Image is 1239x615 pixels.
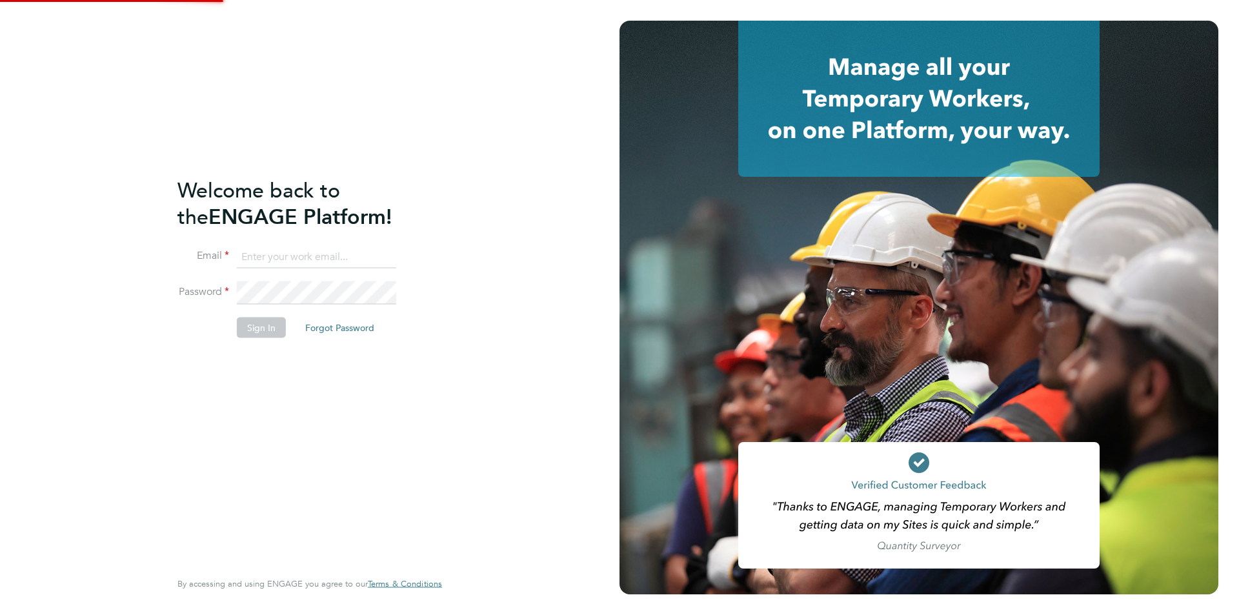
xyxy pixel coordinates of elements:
label: Email [177,249,229,263]
h2: ENGAGE Platform! [177,177,429,230]
label: Password [177,285,229,299]
span: Terms & Conditions [368,578,442,589]
button: Forgot Password [295,318,385,338]
a: Terms & Conditions [368,579,442,589]
button: Sign In [237,318,286,338]
span: Welcome back to the [177,177,340,229]
input: Enter your work email... [237,245,396,268]
span: By accessing and using ENGAGE you agree to our [177,578,442,589]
